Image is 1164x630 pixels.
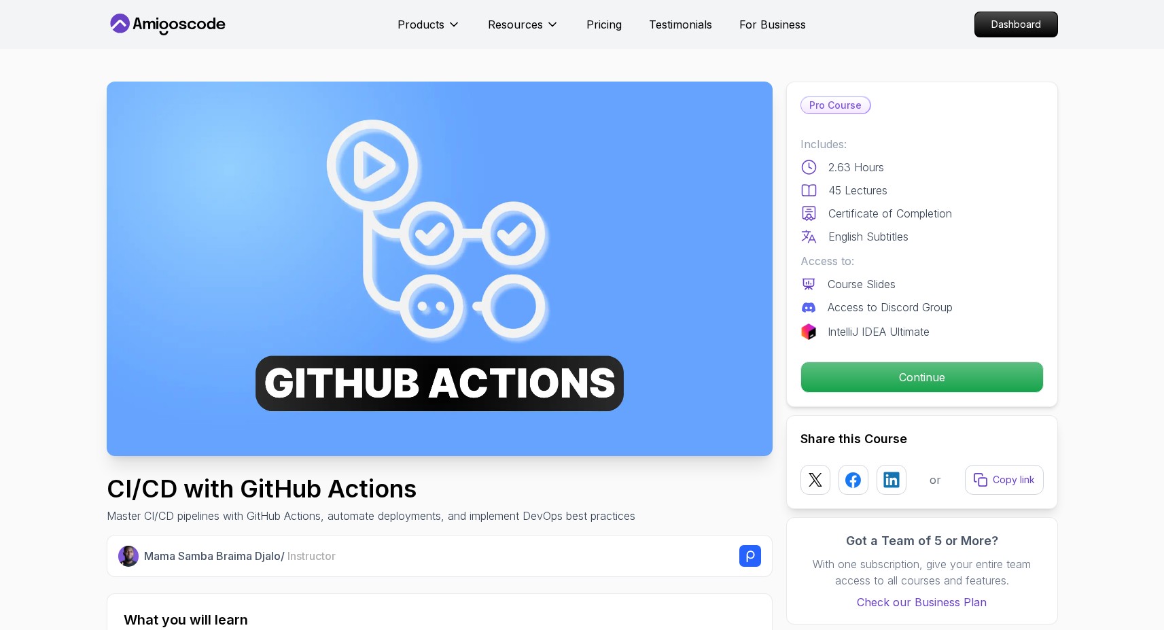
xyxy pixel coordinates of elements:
h2: What you will learn [124,610,756,629]
p: or [930,472,941,488]
img: Nelson Djalo [118,546,139,567]
p: With one subscription, give your entire team access to all courses and features. [800,556,1044,589]
p: 45 Lectures [828,182,887,198]
p: Mama Samba Braima Djalo / [144,548,336,564]
img: ci-cd-with-github-actions_thumbnail [107,82,773,456]
a: Pricing [586,16,622,33]
p: Access to Discord Group [828,299,953,315]
p: Access to: [800,253,1044,269]
a: Testimonials [649,16,712,33]
p: English Subtitles [828,228,909,245]
button: Copy link [965,465,1044,495]
p: Continue [801,362,1043,392]
a: For Business [739,16,806,33]
p: Certificate of Completion [828,205,952,222]
a: Dashboard [974,12,1058,37]
img: jetbrains logo [800,323,817,340]
p: Course Slides [828,276,896,292]
button: Products [398,16,461,43]
span: Instructor [287,549,336,563]
p: Master CI/CD pipelines with GitHub Actions, automate deployments, and implement DevOps best pract... [107,508,635,524]
p: 2.63 Hours [828,159,884,175]
p: Products [398,16,444,33]
p: Copy link [993,473,1035,487]
h1: CI/CD with GitHub Actions [107,475,635,502]
p: Resources [488,16,543,33]
p: Includes: [800,136,1044,152]
button: Continue [800,362,1044,393]
h2: Share this Course [800,430,1044,449]
h3: Got a Team of 5 or More? [800,531,1044,550]
a: Check our Business Plan [800,594,1044,610]
p: IntelliJ IDEA Ultimate [828,323,930,340]
p: Pro Course [801,97,870,113]
button: Resources [488,16,559,43]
